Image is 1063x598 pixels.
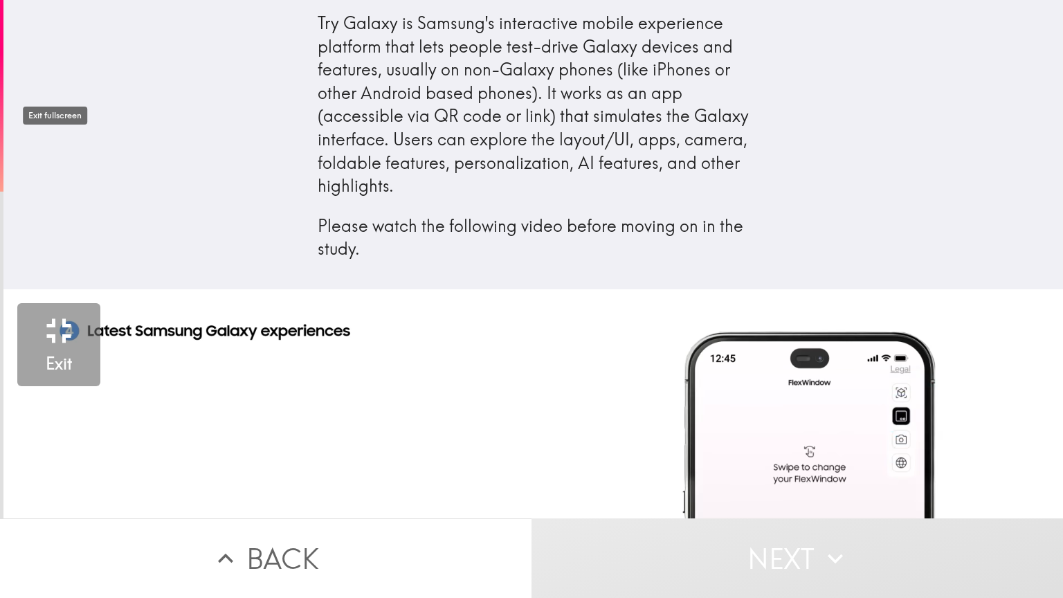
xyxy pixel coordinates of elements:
[17,303,100,386] button: Exit
[318,215,749,261] p: Please watch the following video before moving on in the study.
[318,12,749,261] div: Try Galaxy is Samsung's interactive mobile experience platform that lets people test-drive Galaxy...
[531,518,1063,598] button: Next
[1011,296,1053,325] div: 2:49
[46,352,72,376] h5: Exit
